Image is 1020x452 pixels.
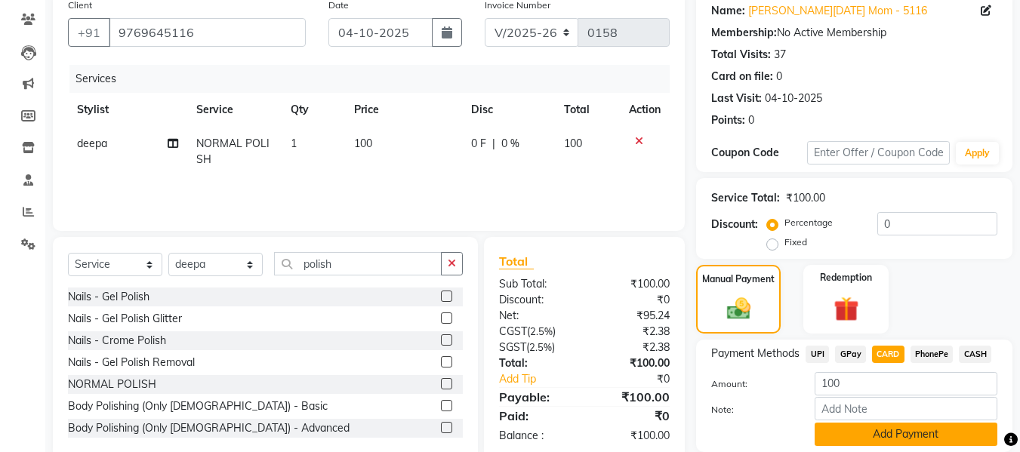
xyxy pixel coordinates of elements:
[601,371,682,387] div: ₹0
[462,93,555,127] th: Disc
[584,292,681,308] div: ₹0
[774,47,786,63] div: 37
[69,65,681,93] div: Services
[68,398,328,414] div: Body Polishing (Only [DEMOGRAPHIC_DATA]) - Basic
[109,18,306,47] input: Search by Name/Mobile/Email/Code
[807,141,950,165] input: Enter Offer / Coupon Code
[872,346,904,363] span: CARD
[196,137,270,166] span: NORMAL POLISH
[702,272,775,286] label: Manual Payment
[784,216,833,229] label: Percentage
[499,324,527,338] span: CGST
[956,142,999,165] button: Apply
[711,145,806,161] div: Coupon Code
[488,308,584,324] div: Net:
[711,25,997,41] div: No Active Membership
[786,190,825,206] div: ₹100.00
[488,324,584,340] div: ( )
[345,93,462,127] th: Price
[711,217,758,232] div: Discount:
[68,333,166,349] div: Nails - Crome Polish
[711,112,745,128] div: Points:
[711,69,773,85] div: Card on file:
[711,91,762,106] div: Last Visit:
[488,371,600,387] a: Add Tip
[826,294,867,324] img: _gift.svg
[499,340,526,354] span: SGST
[68,18,110,47] button: +91
[68,93,187,127] th: Stylist
[711,190,780,206] div: Service Total:
[711,3,745,19] div: Name:
[584,355,681,371] div: ₹100.00
[700,377,803,391] label: Amount:
[488,407,584,425] div: Paid:
[584,407,681,425] div: ₹0
[711,25,777,41] div: Membership:
[488,388,584,406] div: Payable:
[187,93,282,127] th: Service
[555,93,621,127] th: Total
[291,137,297,150] span: 1
[700,403,803,417] label: Note:
[820,271,872,284] label: Redemption
[488,292,584,308] div: Discount:
[530,325,553,337] span: 2.5%
[815,423,997,446] button: Add Payment
[77,137,107,150] span: deepa
[815,397,997,420] input: Add Note
[784,235,807,249] label: Fixed
[488,276,584,292] div: Sub Total:
[564,137,582,150] span: 100
[68,311,182,327] div: Nails - Gel Polish Glitter
[501,136,519,152] span: 0 %
[584,340,681,355] div: ₹2.38
[748,112,754,128] div: 0
[68,377,156,392] div: NORMAL POLISH
[959,346,991,363] span: CASH
[68,420,350,436] div: Body Polishing (Only [DEMOGRAPHIC_DATA]) - Advanced
[584,428,681,444] div: ₹100.00
[282,93,345,127] th: Qty
[492,136,495,152] span: |
[471,136,486,152] span: 0 F
[584,308,681,324] div: ₹95.24
[529,341,552,353] span: 2.5%
[68,355,195,371] div: Nails - Gel Polish Removal
[488,428,584,444] div: Balance :
[765,91,822,106] div: 04-10-2025
[776,69,782,85] div: 0
[748,3,927,19] a: [PERSON_NAME][DATE] Mom - 5116
[815,372,997,395] input: Amount
[354,137,372,150] span: 100
[584,276,681,292] div: ₹100.00
[711,346,800,361] span: Payment Methods
[720,295,758,322] img: _cash.svg
[274,252,442,275] input: Search or Scan
[620,93,670,127] th: Action
[584,324,681,340] div: ₹2.38
[499,254,534,269] span: Total
[488,340,584,355] div: ( )
[911,346,954,363] span: PhonePe
[68,289,149,305] div: Nails - Gel Polish
[806,346,829,363] span: UPI
[488,355,584,371] div: Total:
[835,346,866,363] span: GPay
[584,388,681,406] div: ₹100.00
[711,47,771,63] div: Total Visits:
